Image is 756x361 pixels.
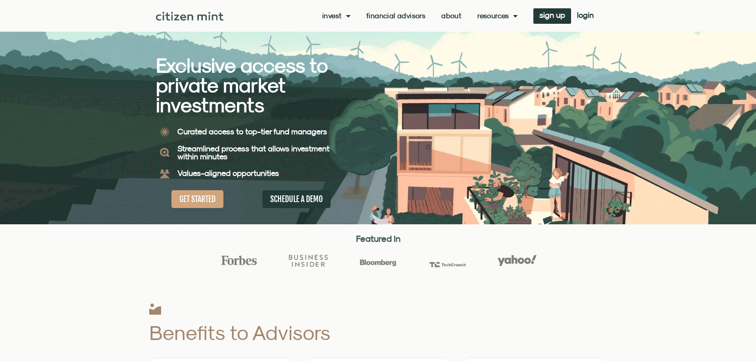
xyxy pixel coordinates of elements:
[539,12,565,18] span: sign up
[356,233,400,244] strong: Featured In
[262,190,331,208] a: SCHEDULE A DEMO
[577,12,594,18] span: login
[322,12,350,20] a: Invest
[171,190,223,208] a: GET STARTED
[177,144,329,161] b: Streamlined process that allows investment within minutes
[477,12,517,20] a: Resources
[571,8,600,24] a: login
[219,255,258,265] img: Forbes Logo
[533,8,571,24] a: sign up
[177,168,279,178] b: Values-aligned opportunities
[156,55,350,115] h2: Exclusive access to private market investments
[179,194,215,204] span: GET STARTED
[156,12,224,21] img: Citizen Mint
[149,323,449,343] h2: Benefits to Advisors
[322,12,517,20] nav: Menu
[441,12,462,20] a: About
[366,12,425,20] a: Financial Advisors
[270,194,323,204] span: SCHEDULE A DEMO
[177,127,327,136] b: Curated access to top-tier fund managers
